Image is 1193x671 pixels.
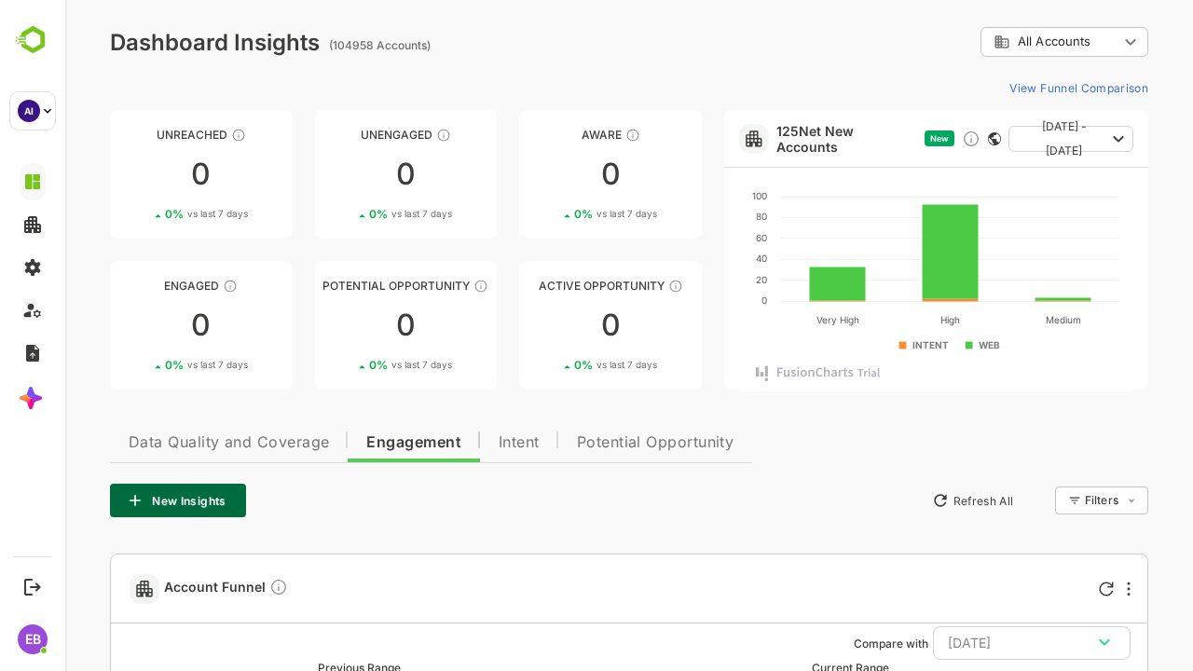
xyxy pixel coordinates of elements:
div: 0 % [509,207,592,221]
span: Potential Opportunity [512,435,669,450]
div: These accounts are warm, further nurturing would qualify them to MQAs [158,279,172,294]
span: All Accounts [953,34,1025,48]
div: 0 % [304,358,387,372]
div: Dashboard Insights [45,29,254,56]
a: UnreachedThese accounts have not been engaged with for a defined time period00%vs last 7 days [45,110,227,239]
a: 125Net New Accounts [711,123,852,155]
span: [DATE] - [DATE] [958,115,1040,163]
button: Logout [20,574,45,599]
span: Engagement [301,435,396,450]
span: Data Quality and Coverage [63,435,264,450]
div: More [1062,582,1065,596]
text: 100 [687,190,702,201]
a: EngagedThese accounts are warm, further nurturing would qualify them to MQAs00%vs last 7 days [45,261,227,390]
span: vs last 7 days [326,207,387,221]
text: High [875,314,895,326]
button: [DATE] [868,626,1065,660]
div: All Accounts [928,34,1053,50]
div: All Accounts [915,24,1083,61]
button: New Insights [45,484,181,517]
span: Account Funnel [99,578,223,599]
span: vs last 7 days [531,358,592,372]
div: Unreached [45,128,227,142]
div: Engaged [45,279,227,293]
div: 0 [454,310,637,340]
div: 0 % [100,207,183,221]
div: 0 % [509,358,592,372]
div: These accounts are MQAs and can be passed on to Inside Sales [408,279,423,294]
div: 0 [250,159,432,189]
div: 0 [250,310,432,340]
button: View Funnel Comparison [937,73,1083,103]
text: 60 [691,232,702,243]
button: Refresh All [858,486,956,515]
a: Active OpportunityThese accounts have open opportunities which might be at any of the Sales Stage... [454,261,637,390]
span: vs last 7 days [326,358,387,372]
span: New [865,133,884,144]
div: 0 [45,159,227,189]
div: Compare Funnel to any previous dates, and click on any plot in the current funnel to view the det... [204,578,223,599]
text: 80 [691,211,702,222]
div: 0 % [100,358,183,372]
div: Discover new ICP-fit accounts showing engagement — via intent surges, anonymous website visits, L... [897,130,915,148]
button: [DATE] - [DATE] [943,126,1068,152]
div: Potential Opportunity [250,279,432,293]
ag: (104958 Accounts) [264,38,371,52]
div: Filters [1020,493,1053,507]
text: Very High [750,314,793,326]
text: 20 [691,274,702,285]
span: vs last 7 days [122,358,183,372]
span: Intent [433,435,474,450]
div: [DATE] [883,631,1050,655]
div: Aware [454,128,637,142]
div: EB [18,624,48,654]
div: These accounts have not been engaged with for a defined time period [166,128,181,143]
div: AI [18,100,40,122]
div: Unengaged [250,128,432,142]
div: These accounts have not shown enough engagement and need nurturing [371,128,386,143]
text: Medium [980,314,1015,325]
div: These accounts have open opportunities which might be at any of the Sales Stages [603,279,618,294]
div: 0 [454,159,637,189]
div: This card does not support filter and segments [923,132,936,145]
div: 0 [45,310,227,340]
ag: Compare with [788,637,863,650]
div: 0 % [304,207,387,221]
div: These accounts have just entered the buying cycle and need further nurturing [560,128,575,143]
a: UnengagedThese accounts have not shown enough engagement and need nurturing00%vs last 7 days [250,110,432,239]
a: AwareThese accounts have just entered the buying cycle and need further nurturing00%vs last 7 days [454,110,637,239]
div: Refresh [1034,582,1049,596]
text: 0 [696,294,702,306]
div: Filters [1018,484,1083,517]
a: Potential OpportunityThese accounts are MQAs and can be passed on to Inside Sales00%vs last 7 days [250,261,432,390]
span: vs last 7 days [531,207,592,221]
span: vs last 7 days [122,207,183,221]
text: 40 [691,253,702,264]
img: BambooboxLogoMark.f1c84d78b4c51b1a7b5f700c9845e183.svg [9,22,57,58]
div: Active Opportunity [454,279,637,293]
